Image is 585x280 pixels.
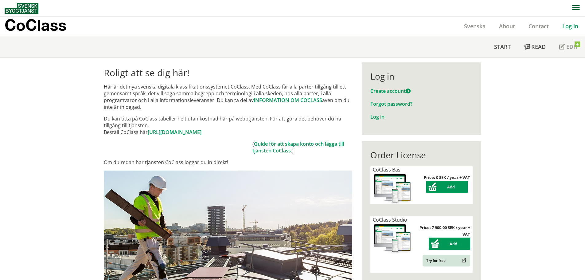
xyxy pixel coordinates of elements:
img: Svensk Byggtjänst [5,3,38,14]
span: Start [494,43,511,50]
img: Outbound.png [461,258,466,263]
a: Contact [522,22,556,30]
td: ( .) [252,140,352,154]
a: Guide för att skapa konto och lägga till tjänsten CoClass [252,140,344,154]
img: coclass-license.jpg [373,173,412,204]
h1: Roligt att se dig här! [104,67,352,78]
a: Try for free [423,255,470,266]
a: INFORMATION OM COCLASS [254,97,322,104]
a: Start [487,36,517,57]
button: Add [429,238,470,250]
a: About [492,22,522,30]
a: Add [429,241,470,246]
strong: Price: 7 900,00 SEK / year + VAT [419,225,470,237]
a: Add [426,184,468,190]
a: Log in [556,22,585,30]
span: CoClass Studio [373,216,407,223]
span: Read [531,43,546,50]
a: Read [517,36,552,57]
p: Du kan titta på CoClass tabeller helt utan kostnad här på webbtjänsten. För att göra det behöver ... [104,115,352,136]
div: Order License [370,150,473,160]
p: Här är det nya svenska digitala klassifikationssystemet CoClass. Med CoClass får alla parter till... [104,83,352,110]
p: CoClass [5,22,66,29]
div: Log in [370,71,473,81]
a: [URL][DOMAIN_NAME] [148,129,201,136]
strong: Price: 0 SEK / year + VAT [424,175,470,180]
img: coclass-license.jpg [373,223,412,254]
span: CoClass Bas [373,166,400,173]
a: Create account [370,88,411,94]
a: Log in [370,113,384,120]
a: CoClass [5,17,80,36]
a: Svenska [457,22,492,30]
a: Forgot password? [370,101,412,107]
button: Add [426,181,468,193]
p: Om du redan har tjänsten CoClass loggar du in direkt! [104,159,352,166]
